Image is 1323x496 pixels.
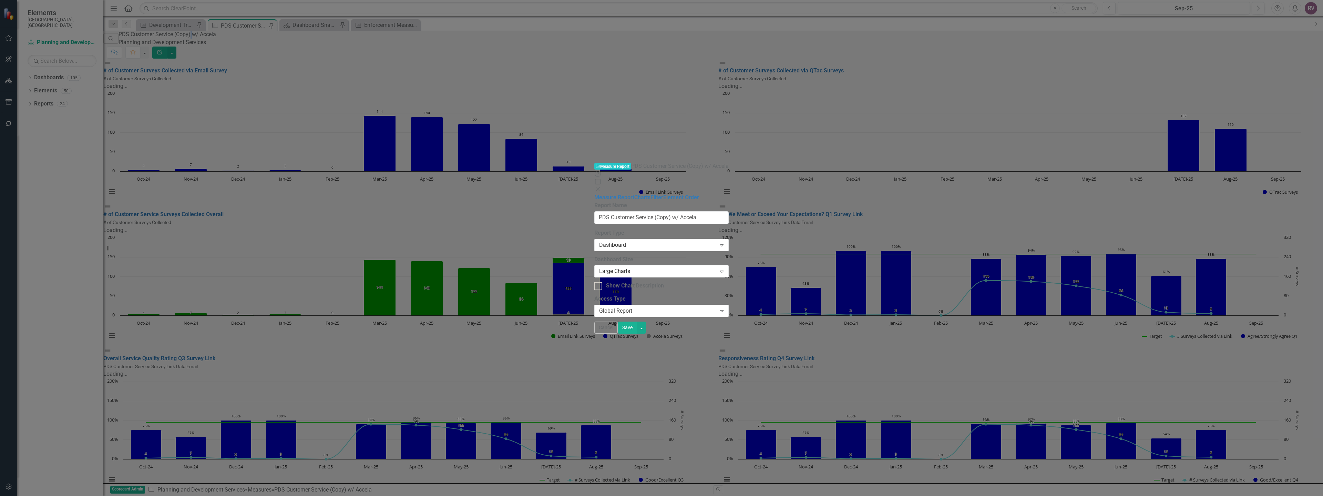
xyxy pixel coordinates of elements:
a: Element Order [663,194,699,201]
a: Measure Report [594,194,634,201]
div: Large Charts [599,267,716,275]
div: Global Report [599,307,716,315]
button: Cancel [594,322,618,334]
span: PDS Customer Service (Copy) w/ Accela [631,163,729,169]
input: Report Name [594,211,729,224]
a: Charts [634,194,650,201]
label: Access Type [594,295,729,303]
label: Report Type [594,229,729,237]
a: Filter [650,194,663,201]
div: Dashboard [599,241,716,249]
label: Dashboard Size [594,256,729,264]
button: Save [618,322,637,334]
div: Show Chart Description [606,282,664,290]
span: Measure Report [594,163,631,170]
label: Report Name [594,202,729,210]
